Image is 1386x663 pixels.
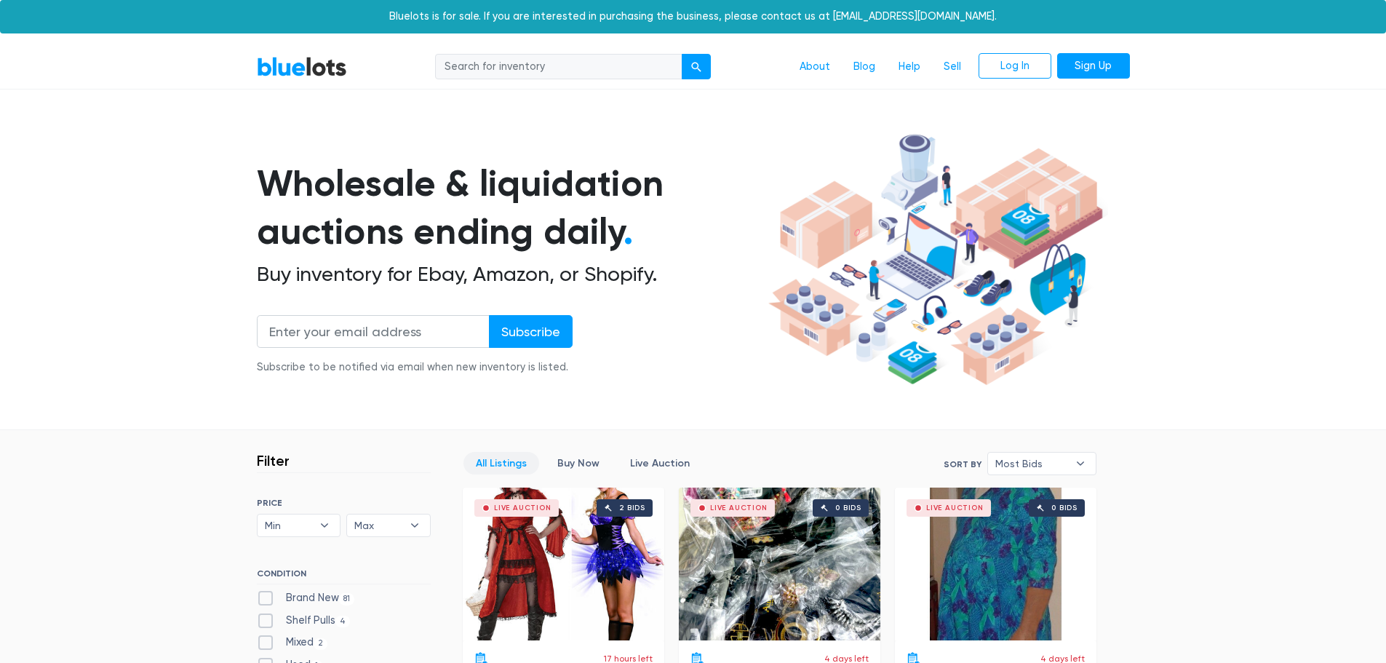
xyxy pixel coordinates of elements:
[257,159,763,256] h1: Wholesale & liquidation auctions ending daily
[618,452,702,475] a: Live Auction
[339,593,355,605] span: 81
[995,453,1068,475] span: Most Bids
[265,515,313,536] span: Min
[257,452,290,469] h3: Filter
[257,568,431,584] h6: CONDITION
[463,488,664,640] a: Live Auction 2 bids
[257,635,328,651] label: Mixed
[926,504,984,512] div: Live Auction
[354,515,402,536] span: Max
[624,210,633,253] span: .
[545,452,612,475] a: Buy Now
[1065,453,1096,475] b: ▾
[887,53,932,81] a: Help
[944,458,981,471] label: Sort By
[257,613,351,629] label: Shelf Pulls
[763,127,1108,392] img: hero-ee84e7d0318cb26816c560f6b4441b76977f77a177738b4e94f68c95b2b83dbb.png
[679,488,880,640] a: Live Auction 0 bids
[257,360,573,376] div: Subscribe to be notified via email when new inventory is listed.
[314,638,328,650] span: 2
[463,452,539,475] a: All Listings
[842,53,887,81] a: Blog
[788,53,842,81] a: About
[835,504,861,512] div: 0 bids
[257,56,347,77] a: BlueLots
[489,315,573,348] input: Subscribe
[257,498,431,508] h6: PRICE
[1051,504,1078,512] div: 0 bids
[619,504,645,512] div: 2 bids
[309,515,340,536] b: ▾
[979,53,1051,79] a: Log In
[399,515,430,536] b: ▾
[257,590,355,606] label: Brand New
[435,54,682,80] input: Search for inventory
[710,504,768,512] div: Live Auction
[895,488,1096,640] a: Live Auction 0 bids
[257,262,763,287] h2: Buy inventory for Ebay, Amazon, or Shopify.
[257,315,490,348] input: Enter your email address
[494,504,551,512] div: Live Auction
[1057,53,1130,79] a: Sign Up
[932,53,973,81] a: Sell
[335,616,351,627] span: 4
